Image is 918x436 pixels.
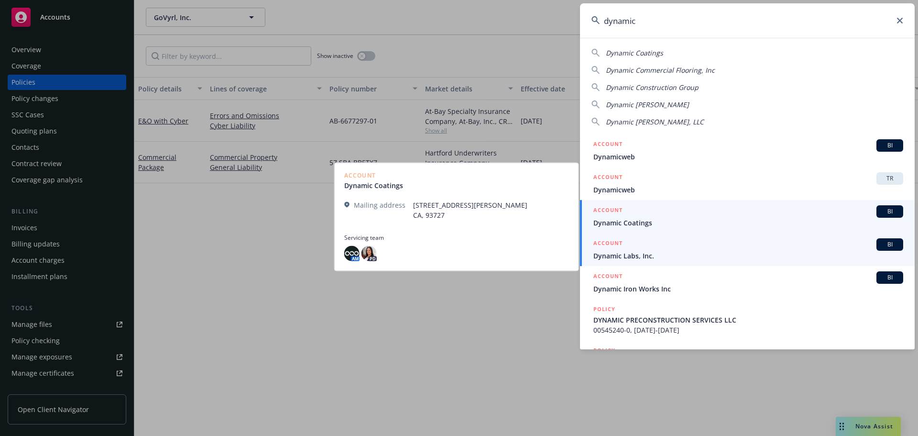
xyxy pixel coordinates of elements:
h5: ACCOUNT [593,172,623,184]
span: Dynamic Iron Works Inc [593,284,903,294]
h5: ACCOUNT [593,205,623,217]
span: Dynamic Commercial Flooring, Inc [606,66,715,75]
h5: ACCOUNT [593,139,623,151]
span: Dynamic [PERSON_NAME] [606,100,689,109]
h5: POLICY [593,346,615,355]
span: TR [880,174,899,183]
h5: ACCOUNT [593,238,623,250]
span: Dynamic Construction Group [606,83,699,92]
a: POLICY [580,340,915,381]
span: Dynamic Coatings [593,218,903,228]
span: 00545240-0, [DATE]-[DATE] [593,325,903,335]
a: ACCOUNTTRDynamicweb [580,167,915,200]
span: Dynamic [PERSON_NAME], LLC [606,117,704,126]
span: Dynamicweb [593,185,903,195]
span: BI [880,273,899,282]
span: BI [880,207,899,216]
span: DYNAMIC PRECONSTRUCTION SERVICES LLC [593,315,903,325]
h5: POLICY [593,304,615,314]
a: ACCOUNTBIDynamic Iron Works Inc [580,266,915,299]
span: Dynamic Coatings [606,48,663,57]
a: ACCOUNTBIDynamicweb [580,134,915,167]
a: POLICYDYNAMIC PRECONSTRUCTION SERVICES LLC00545240-0, [DATE]-[DATE] [580,299,915,340]
h5: ACCOUNT [593,271,623,283]
a: ACCOUNTBIDynamic Coatings [580,200,915,233]
input: Search... [580,3,915,38]
span: Dynamicweb [593,152,903,162]
span: BI [880,240,899,249]
a: ACCOUNTBIDynamic Labs, Inc. [580,233,915,266]
span: Dynamic Labs, Inc. [593,251,903,261]
span: BI [880,141,899,150]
